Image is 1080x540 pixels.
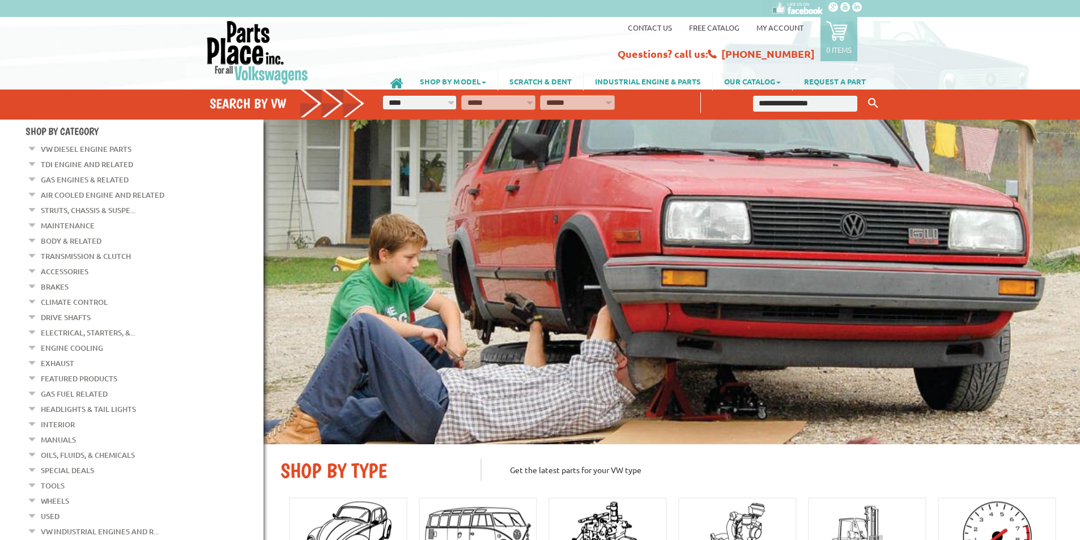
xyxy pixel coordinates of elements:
a: Electrical, Starters, &... [41,325,135,340]
a: Free Catalog [689,23,739,32]
a: Struts, Chassis & Suspe... [41,203,135,218]
a: SCRATCH & DENT [498,71,583,91]
a: Wheels [41,494,69,508]
a: Body & Related [41,233,101,248]
a: Headlights & Tail Lights [41,402,136,416]
a: Oils, Fluids, & Chemicals [41,448,135,462]
a: Used [41,509,59,524]
a: Maintenance [41,218,95,233]
img: Parts Place Inc! [206,20,309,85]
a: SHOP BY MODEL [409,71,498,91]
img: First slide [900x500] [263,120,1080,444]
a: Tools [41,478,65,493]
a: TDI Engine and Related [41,157,133,172]
p: 0 items [826,45,852,54]
a: Air Cooled Engine and Related [41,188,164,202]
a: Drive Shafts [41,310,91,325]
a: OUR CATALOG [713,71,792,91]
a: Engine Cooling [41,341,103,355]
a: Interior [41,417,75,432]
a: Special Deals [41,463,94,478]
a: Climate Control [41,295,108,309]
a: Accessories [41,264,88,279]
a: INDUSTRIAL ENGINE & PARTS [584,71,712,91]
p: Get the latest parts for your VW type [481,458,1063,481]
a: Featured Products [41,371,117,386]
h2: SHOP BY TYPE [280,458,464,483]
h4: Shop By Category [25,125,263,137]
a: VW Industrial Engines and R... [41,524,159,539]
h4: Search by VW [210,95,365,112]
a: Transmission & Clutch [41,249,131,263]
a: 0 items [820,17,857,61]
a: Exhaust [41,356,74,371]
a: Contact us [628,23,672,32]
a: VW Diesel Engine Parts [41,142,131,156]
a: Gas Engines & Related [41,172,129,187]
a: Brakes [41,279,69,294]
a: Manuals [41,432,76,447]
button: Keyword Search [865,94,882,113]
a: REQUEST A PART [793,71,877,91]
a: My Account [756,23,803,32]
a: Gas Fuel Related [41,386,108,401]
